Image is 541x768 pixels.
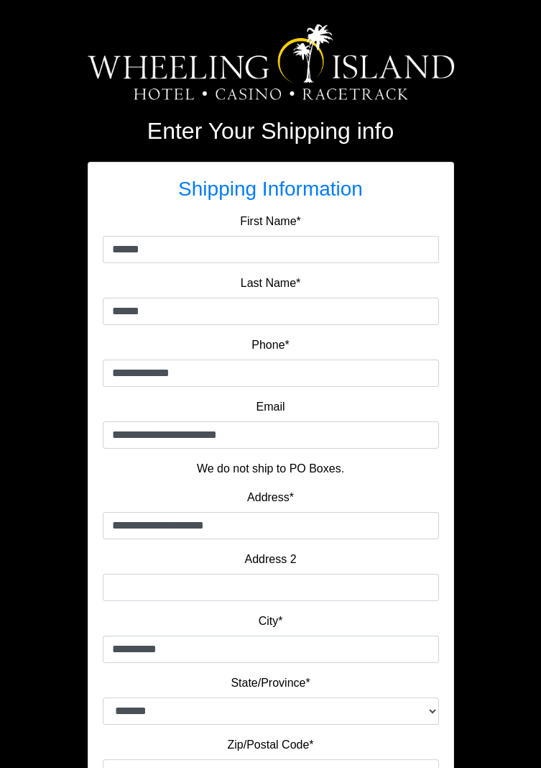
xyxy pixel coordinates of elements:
[88,117,454,145] h2: Enter Your Shipping info
[240,213,300,230] label: First Name*
[251,337,290,354] label: Phone*
[247,489,294,506] label: Address*
[241,275,301,292] label: Last Name*
[114,460,428,477] p: We do not ship to PO Boxes.
[227,736,313,754] label: Zip/Postal Code*
[244,551,296,568] label: Address 2
[259,613,283,630] label: City*
[231,675,310,692] label: State/Province*
[256,398,285,416] label: Email
[88,24,454,100] img: Logo
[103,177,439,201] h3: Shipping Information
